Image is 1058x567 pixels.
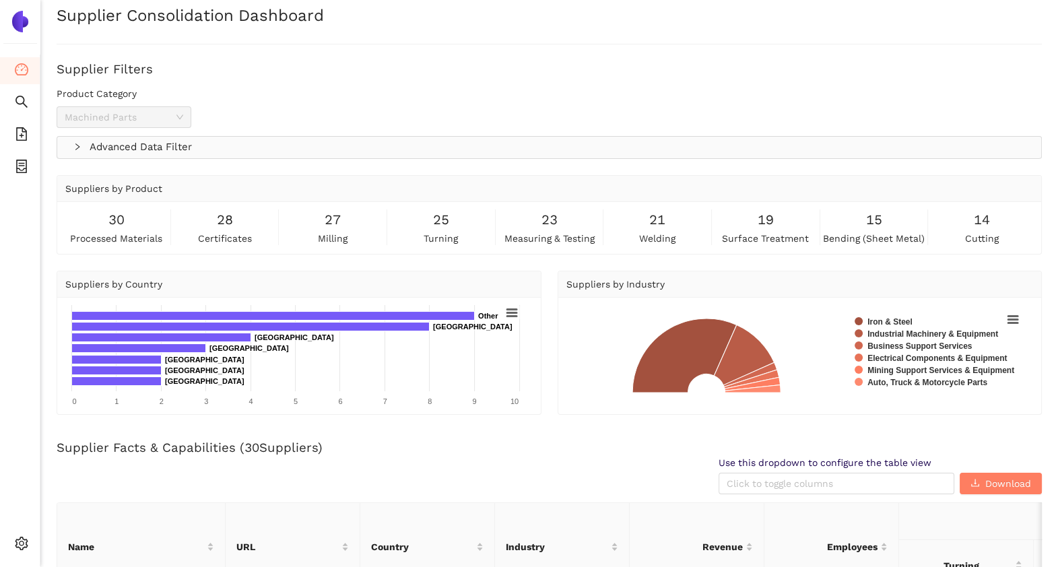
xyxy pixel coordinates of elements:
[9,11,31,32] img: Logo
[566,279,665,290] span: Suppliers by Industry
[867,366,1014,375] text: Mining Support Services & Equipment
[510,397,519,405] text: 10
[867,317,913,327] text: Iron & Steel
[165,356,244,364] text: [GEOGRAPHIC_DATA]
[338,397,342,405] text: 6
[823,231,925,246] span: bending (sheet metal)
[108,209,125,230] span: 30
[72,397,76,405] text: 0
[325,209,341,230] span: 27
[57,137,1041,158] div: Advanced Data Filter
[639,231,675,246] span: welding
[965,231,999,246] span: cutting
[473,397,477,405] text: 9
[478,312,498,320] text: Other
[318,231,348,246] span: milling
[424,231,458,246] span: turning
[204,397,208,405] text: 3
[15,155,28,182] span: container
[867,341,972,351] text: Business Support Services
[541,209,558,230] span: 23
[506,539,608,554] span: Industry
[775,539,878,554] span: Employees
[433,209,449,230] span: 25
[57,61,1042,78] h3: Supplier Filters
[649,209,665,230] span: 21
[758,209,774,230] span: 19
[867,378,987,387] text: Auto, Truck & Motorcycle Parts
[65,279,162,290] span: Suppliers by Country
[57,5,1042,28] h2: Supplier Consolidation Dashboard
[719,457,954,470] span: Use this dropdown to configure the table view
[383,397,387,405] text: 7
[68,539,204,554] span: Name
[974,209,990,230] span: 14
[15,58,28,85] span: dashboard
[960,473,1042,494] button: downloadDownload
[114,397,119,405] text: 1
[217,209,233,230] span: 28
[73,143,81,151] span: right
[866,209,882,230] span: 15
[294,397,298,405] text: 5
[165,377,244,385] text: [GEOGRAPHIC_DATA]
[15,90,28,117] span: search
[90,139,1036,156] span: Advanced Data Filter
[65,183,162,194] span: Suppliers by Product
[70,231,162,246] span: processed materials
[57,86,137,101] label: Product Category
[504,231,595,246] span: measuring & testing
[722,231,809,246] span: surface treatment
[198,231,252,246] span: certificates
[640,539,743,554] span: Revenue
[249,397,253,405] text: 4
[985,476,1031,491] span: Download
[371,539,473,554] span: Country
[209,344,289,352] text: [GEOGRAPHIC_DATA]
[15,123,28,149] span: file-add
[160,397,164,405] text: 2
[15,532,28,559] span: setting
[428,397,432,405] text: 8
[255,333,334,341] text: [GEOGRAPHIC_DATA]
[867,354,1007,363] text: Electrical Components & Equipment
[236,539,339,554] span: URL
[433,323,513,331] text: [GEOGRAPHIC_DATA]
[970,478,980,489] span: download
[57,439,1042,457] h3: Supplier Facts & Capabilities ( 30 Suppliers)
[165,366,244,374] text: [GEOGRAPHIC_DATA]
[867,329,998,339] text: Industrial Machinery & Equipment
